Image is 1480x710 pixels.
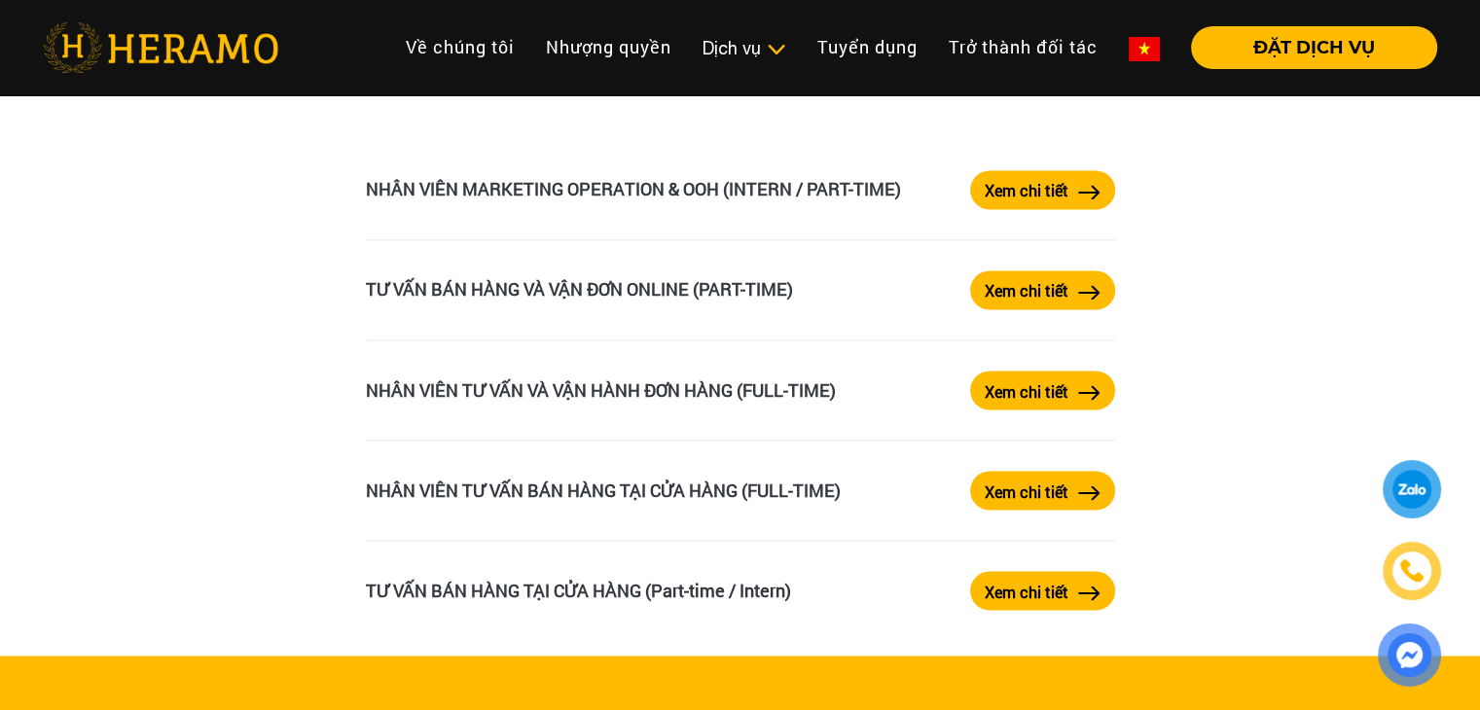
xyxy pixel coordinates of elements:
[43,22,278,73] img: heramo-logo.png
[366,277,793,301] a: TƯ VẤN BÁN HÀNG VÀ VẬN ĐƠN ONLINE (PART-TIME)
[970,270,1115,309] a: Xem chi tiếtarrow
[970,571,1115,610] a: Xem chi tiếtarrow
[970,571,1115,610] button: Xem chi tiết
[1078,485,1101,500] img: arrow
[970,170,1115,209] a: Xem chi tiếtarrow
[1078,586,1101,600] img: arrow
[366,578,791,601] a: TƯ VẤN BÁN HÀNG TẠI CỬA HÀNG (Part-time / Intern)
[703,35,786,61] div: Dịch vụ
[1078,385,1101,400] img: arrow
[985,179,1068,202] label: Xem chi tiết
[390,26,530,68] a: Về chúng tôi
[985,279,1068,302] label: Xem chi tiết
[1386,545,1438,597] a: phone-icon
[970,170,1115,209] button: Xem chi tiết
[970,270,1115,309] button: Xem chi tiết
[985,379,1068,403] label: Xem chi tiết
[802,26,933,68] a: Tuyển dụng
[1175,39,1437,56] a: ĐẶT DỊCH VỤ
[985,479,1068,503] label: Xem chi tiết
[366,478,841,501] a: NHÂN VIÊN TƯ VẤN BÁN HÀNG TẠI CỬA HÀNG (FULL-TIME)
[970,471,1115,510] a: Xem chi tiếtarrow
[1129,37,1160,61] img: vn-flag.png
[1078,185,1101,199] img: arrow
[1078,285,1101,300] img: arrow
[970,471,1115,510] button: Xem chi tiết
[970,371,1115,409] button: Xem chi tiết
[1191,26,1437,69] button: ĐẶT DỊCH VỤ
[1401,560,1423,582] img: phone-icon
[530,26,687,68] a: Nhượng quyền
[766,40,786,59] img: subToggleIcon
[970,371,1115,409] a: Xem chi tiếtarrow
[366,177,901,200] a: NHÂN VIÊN MARKETING OPERATION & OOH (INTERN / PART-TIME)
[366,377,836,401] a: NHÂN VIÊN TƯ VẤN VÀ VẬN HÀNH ĐƠN HÀNG (FULL-TIME)
[933,26,1113,68] a: Trở thành đối tác
[985,580,1068,603] label: Xem chi tiết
